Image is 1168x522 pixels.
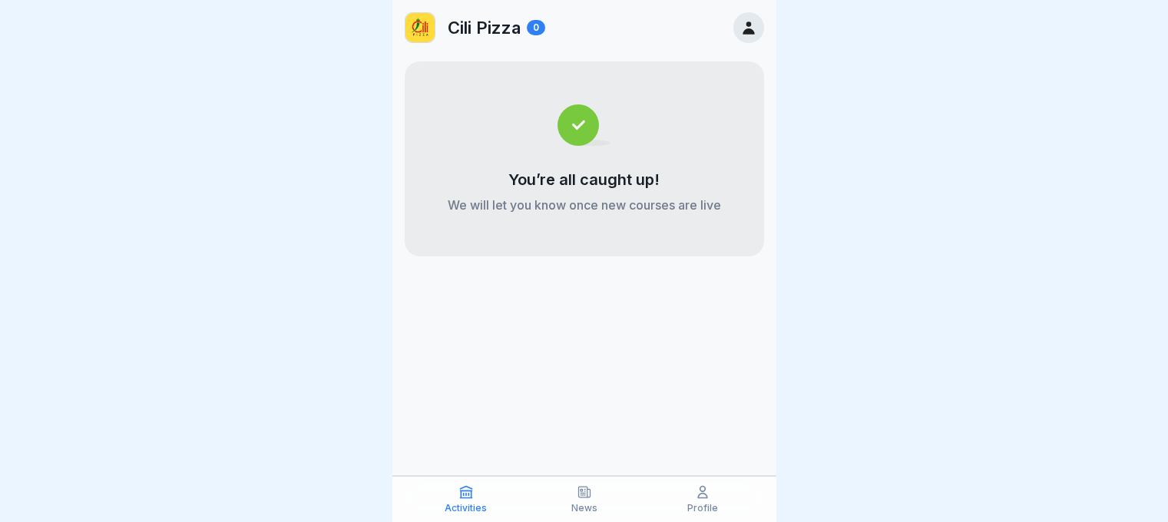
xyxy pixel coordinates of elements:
[405,13,435,42] img: cili_pizza.png
[508,170,660,189] p: You’re all caught up!
[445,503,487,514] p: Activities
[558,104,610,146] img: completed.svg
[527,20,545,35] div: 0
[687,503,718,514] p: Profile
[571,503,597,514] p: News
[448,197,721,213] p: We will let you know once new courses are live
[448,18,521,38] p: Cili Pizza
